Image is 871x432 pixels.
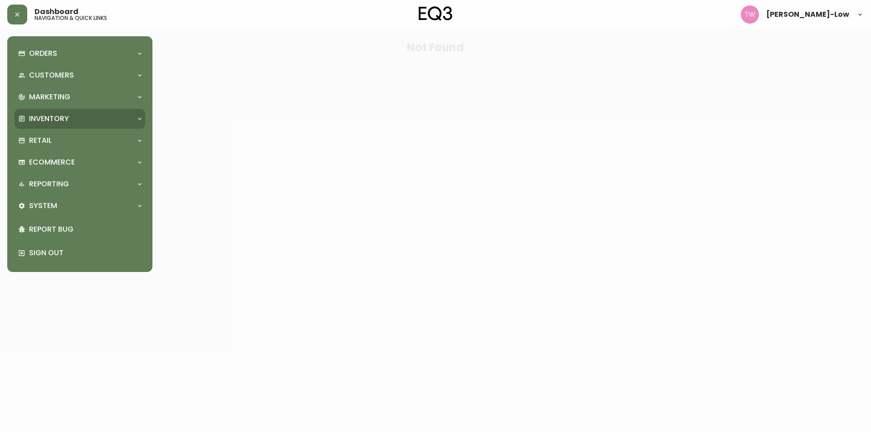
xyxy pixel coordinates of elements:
[29,92,70,102] p: Marketing
[29,157,75,167] p: Ecommerce
[29,179,69,189] p: Reporting
[29,201,57,211] p: System
[34,15,107,21] h5: navigation & quick links
[29,114,69,124] p: Inventory
[15,109,145,129] div: Inventory
[419,6,452,21] img: logo
[29,49,57,58] p: Orders
[15,241,145,265] div: Sign Out
[766,11,849,18] span: [PERSON_NAME]-Low
[741,5,759,24] img: e49ea9510ac3bfab467b88a9556f947d
[29,70,74,80] p: Customers
[29,248,142,258] p: Sign Out
[15,174,145,194] div: Reporting
[29,136,52,146] p: Retail
[15,65,145,85] div: Customers
[15,87,145,107] div: Marketing
[34,8,78,15] span: Dashboard
[15,196,145,216] div: System
[29,224,142,234] p: Report Bug
[15,131,145,150] div: Retail
[15,44,145,63] div: Orders
[15,218,145,241] div: Report Bug
[15,152,145,172] div: Ecommerce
